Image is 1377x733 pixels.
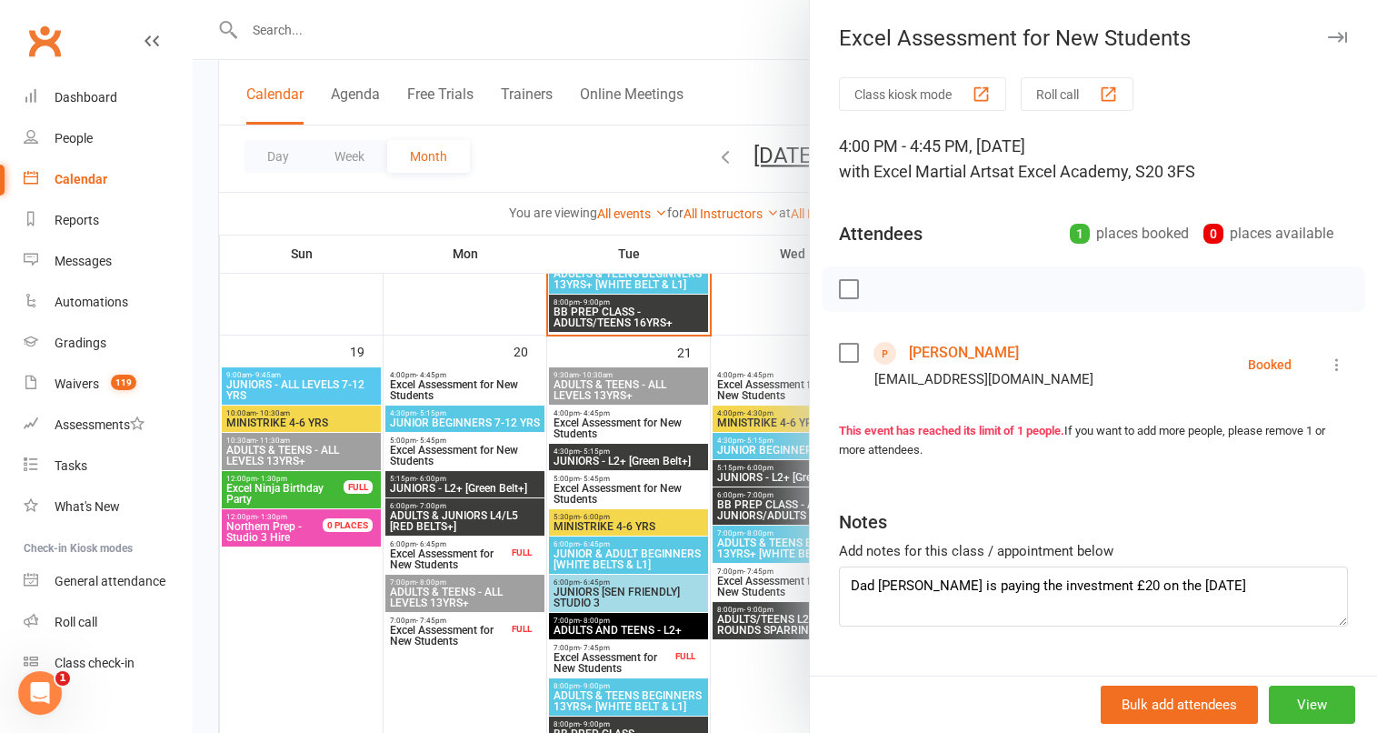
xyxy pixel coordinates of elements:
div: Add notes for this class / appointment below [839,540,1348,562]
a: Calendar [24,159,192,200]
span: 119 [111,375,136,390]
div: Notes [839,509,887,535]
iframe: Intercom live chat [18,671,62,715]
a: Clubworx [22,18,67,64]
a: Messages [24,241,192,282]
div: Calendar [55,172,107,186]
button: View [1269,686,1355,724]
a: Roll call [24,602,192,643]
a: Waivers 119 [24,364,192,405]
div: 0 [1203,224,1223,244]
div: places available [1203,221,1333,246]
strong: This event has reached its limit of 1 people. [839,424,1064,437]
button: Bulk add attendees [1101,686,1258,724]
div: Excel Assessment for New Students [810,25,1377,51]
button: Class kiosk mode [839,77,1006,111]
a: General attendance kiosk mode [24,561,192,602]
div: Automations [55,295,128,309]
div: Assessments [55,417,145,432]
div: Attendees [839,221,923,246]
div: [EMAIL_ADDRESS][DOMAIN_NAME] [874,367,1093,391]
div: If you want to add more people, please remove 1 or more attendees. [839,422,1348,460]
a: [PERSON_NAME] [909,338,1019,367]
a: Automations [24,282,192,323]
div: Class check-in [55,656,135,670]
a: Reports [24,200,192,241]
div: Messages [55,254,112,268]
div: Reports [55,213,99,227]
span: with Excel Martial Arts [839,162,1000,181]
a: Class kiosk mode [24,643,192,684]
div: Roll call [55,615,97,629]
span: at Excel Academy, S20 3FS [1000,162,1195,181]
div: places booked [1070,221,1189,246]
div: 1 [1070,224,1090,244]
div: Tasks [55,458,87,473]
div: General attendance [55,574,165,588]
a: Assessments [24,405,192,446]
div: 4:00 PM - 4:45 PM, [DATE] [839,134,1348,185]
div: People [55,131,93,146]
a: People [24,118,192,159]
div: Booked [1248,358,1292,371]
div: Dashboard [55,90,117,105]
a: Gradings [24,323,192,364]
div: Gradings [55,336,106,350]
a: Tasks [24,446,192,487]
div: What's New [55,499,120,514]
button: Roll call [1021,77,1133,111]
div: Waivers [55,377,99,391]
a: Dashboard [24,77,192,118]
span: 1 [55,671,70,686]
a: What's New [24,487,192,527]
